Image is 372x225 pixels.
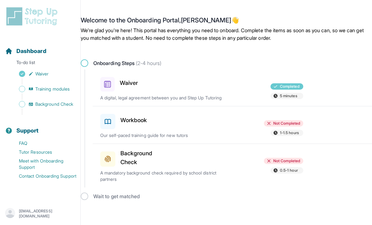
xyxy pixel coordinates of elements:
h3: Waiver [120,79,138,87]
span: Completed [280,84,299,89]
a: WorkbookNot Completed1-1.5 hoursOur self-paced training guide for new tutors [93,106,372,144]
span: Onboarding Steps [93,59,161,67]
a: WaiverCompleted5 minutesA digital, legal agreement between you and Step Up Tutoring [93,69,372,106]
a: Waiver [5,69,80,78]
span: Support [16,126,39,135]
a: Meet with Onboarding Support [5,157,80,172]
span: 1-1.5 hours [280,130,299,135]
span: 0.5-1 hour [280,168,298,173]
span: 5 minutes [280,93,297,98]
img: logo [5,6,61,27]
a: Tutor Resources [5,148,80,157]
span: Not Completed [273,121,300,126]
a: Contact Onboarding Support [5,172,80,181]
h3: Background Check [120,149,166,167]
h3: Workbook [120,116,147,125]
a: Background Check [5,100,80,109]
h2: Welcome to the Onboarding Portal, [PERSON_NAME] 👋 [81,16,372,27]
button: Support [3,116,78,138]
p: Our self-paced training guide for new tutors [100,132,232,139]
button: Dashboard [3,37,78,58]
p: We're glad you're here! This portal has everything you need to onboard. Complete the items as soo... [81,27,372,42]
p: To-do list [3,59,78,68]
span: (2-4 hours) [135,60,161,66]
span: Background Check [35,101,73,107]
a: Background CheckNot Completed0.5-1 hourA mandatory background check required by school district p... [93,144,372,187]
span: Not Completed [273,158,300,163]
p: [EMAIL_ADDRESS][DOMAIN_NAME] [19,209,75,219]
a: Training modules [5,85,80,93]
a: FAQ [5,139,80,148]
p: A digital, legal agreement between you and Step Up Tutoring [100,95,232,101]
span: Waiver [35,71,49,77]
p: A mandatory background check required by school district partners [100,170,232,182]
button: [EMAIL_ADDRESS][DOMAIN_NAME] [5,208,75,219]
span: Training modules [35,86,70,92]
span: Dashboard [16,47,46,56]
a: Dashboard [5,47,46,56]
